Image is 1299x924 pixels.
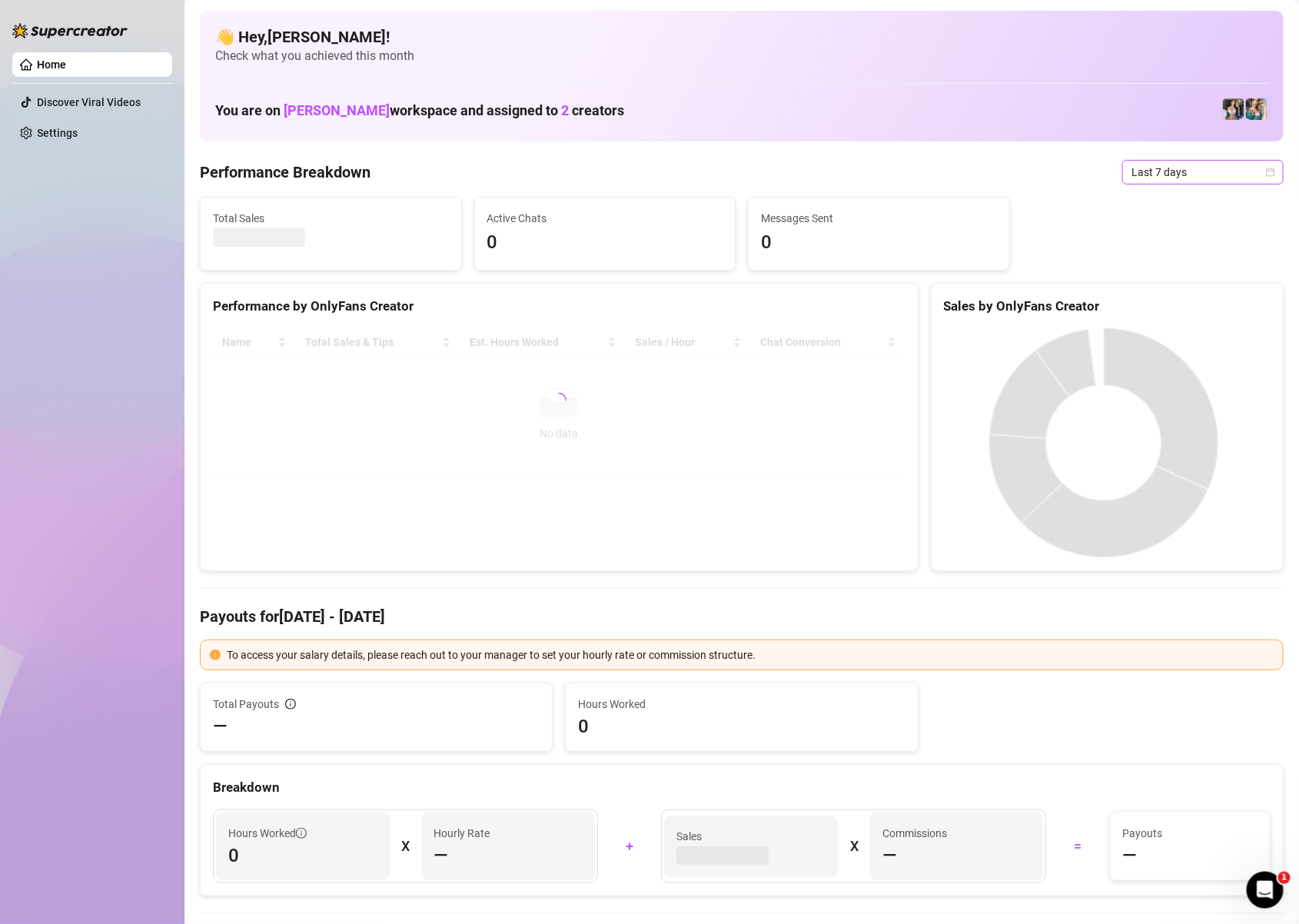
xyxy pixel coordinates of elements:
span: info-circle [296,828,307,839]
article: Commissions [882,825,947,842]
span: calendar [1266,168,1275,177]
span: Payouts [1123,825,1257,842]
article: Hourly Rate [434,825,490,842]
div: + [607,834,652,859]
h4: Payouts for [DATE] - [DATE] [200,606,1284,627]
span: info-circle [285,699,296,710]
span: — [1123,843,1138,868]
span: exclamation-circle [210,650,221,660]
span: 1 [1278,872,1291,884]
span: [PERSON_NAME] [284,102,390,118]
div: = [1055,834,1100,859]
h4: Performance Breakdown [200,161,370,183]
img: logo-BBDzfeDw.svg [12,23,128,38]
span: Messages Sent [761,210,997,227]
span: Total Sales [213,210,449,227]
iframe: Intercom live chat [1247,872,1284,909]
span: Last 7 days [1131,161,1274,184]
span: loading [550,391,569,410]
div: Breakdown [213,777,1271,798]
span: 0 [487,228,723,258]
span: — [882,843,897,868]
a: Home [37,58,66,71]
span: Hours Worked [228,825,307,842]
span: 2 [561,102,569,118]
span: 0 [228,843,377,868]
a: Discover Viral Videos [37,96,141,108]
img: Zaddy [1246,98,1267,120]
div: To access your salary details, please reach out to your manager to set your hourly rate or commis... [227,646,1274,663]
a: Settings [37,127,78,139]
h4: 👋 Hey, [PERSON_NAME] ! [215,26,1268,48]
span: — [434,843,449,868]
div: Performance by OnlyFans Creator [213,296,905,317]
img: Katy [1223,98,1244,120]
span: — [213,714,228,739]
span: 0 [761,228,997,258]
span: Total Payouts [213,696,279,713]
div: X [850,834,858,859]
span: Hours Worked [578,696,905,713]
span: Active Chats [487,210,723,227]
span: 0 [578,714,905,739]
span: Sales [676,828,826,845]
div: Sales by OnlyFans Creator [944,296,1271,317]
h1: You are on workspace and assigned to creators [215,102,624,119]
span: Check what you achieved this month [215,48,1268,65]
div: X [402,834,410,859]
